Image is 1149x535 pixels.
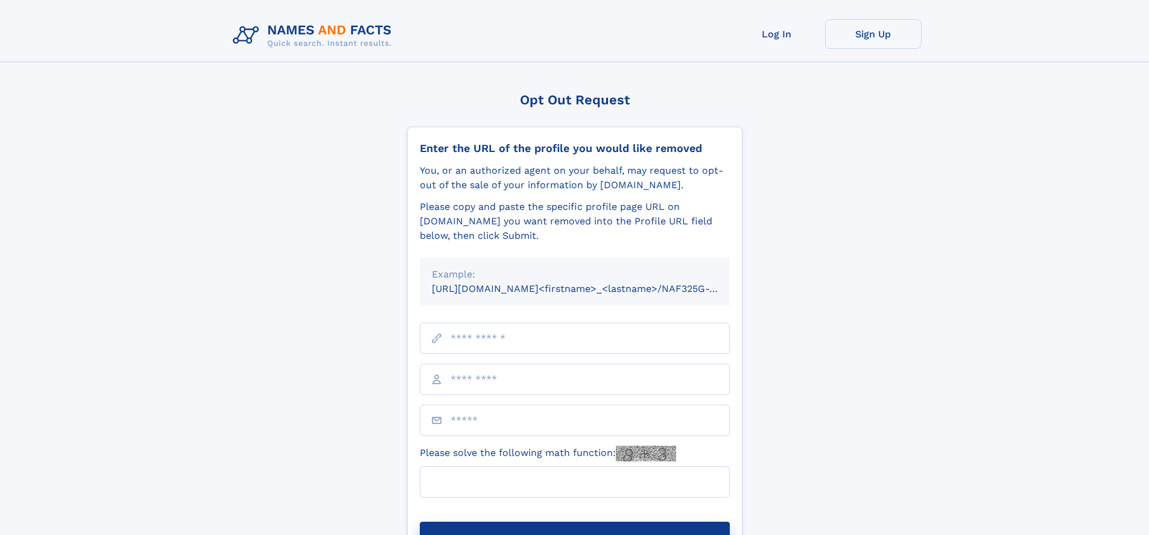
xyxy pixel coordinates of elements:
[420,163,730,192] div: You, or an authorized agent on your behalf, may request to opt-out of the sale of your informatio...
[432,267,718,282] div: Example:
[420,142,730,155] div: Enter the URL of the profile you would like removed
[407,92,742,107] div: Opt Out Request
[420,200,730,243] div: Please copy and paste the specific profile page URL on [DOMAIN_NAME] you want removed into the Pr...
[228,19,402,52] img: Logo Names and Facts
[729,19,825,49] a: Log In
[420,446,676,461] label: Please solve the following math function:
[432,283,753,294] small: [URL][DOMAIN_NAME]<firstname>_<lastname>/NAF325G-xxxxxxxx
[825,19,922,49] a: Sign Up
